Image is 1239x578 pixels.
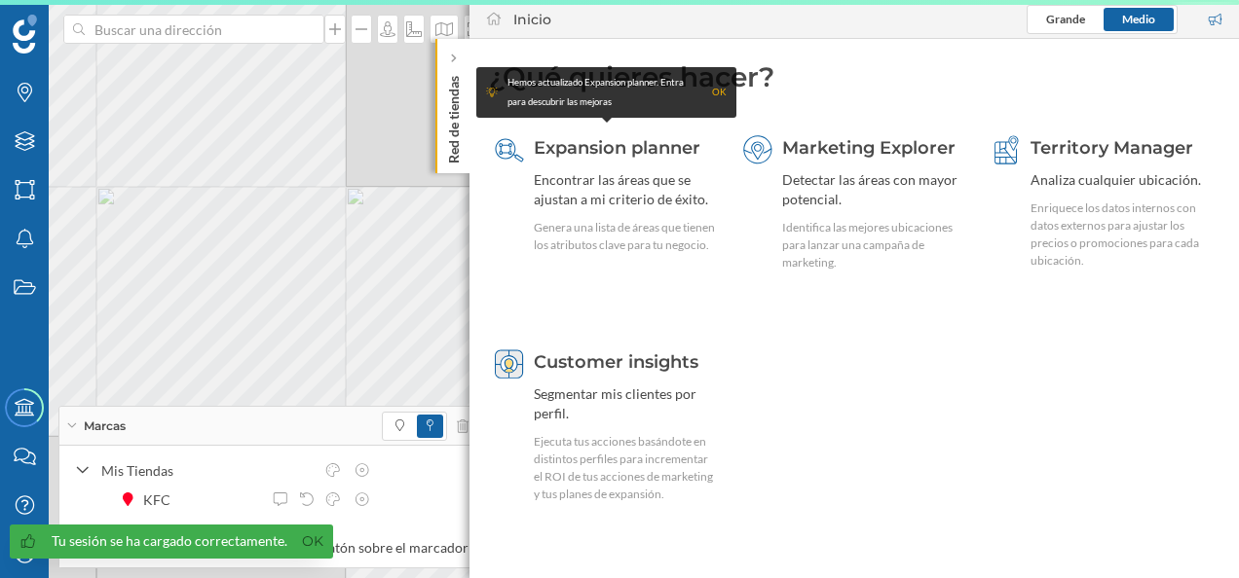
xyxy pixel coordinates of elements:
[297,530,328,553] a: Ok
[495,349,524,379] img: customer-intelligence--hover.svg
[712,83,727,102] div: OK
[534,137,700,159] span: Expansion planner
[1031,170,1214,190] div: Analiza cualquier ubicación.
[782,170,965,209] div: Detectar las áreas con mayor potencial.
[782,137,956,159] span: Marketing Explorer
[495,135,524,164] img: search-areas.svg
[143,489,180,510] div: KFC
[534,351,698,373] span: Customer insights
[534,384,717,423] div: Segmentar mis clientes por perfil.
[782,219,965,271] div: Identifica las mejores ubicaciones para lanzar una campaña de marketing.
[992,135,1021,164] img: territory-manager.svg
[444,68,464,163] p: Red de tiendas
[84,417,126,435] span: Marcas
[513,10,551,29] div: Inicio
[101,460,314,481] div: Mis Tiendas
[743,135,772,164] img: explorer.svg
[1122,12,1155,26] span: Medio
[534,219,717,254] div: Genera una lista de áreas que tienen los atributos clave para tu negocio.
[1046,12,1085,26] span: Grande
[534,433,717,503] div: Ejecuta tus acciones basándote en distintos perfiles para incrementar el ROI de tus acciones de m...
[1031,137,1193,159] span: Territory Manager
[507,73,702,112] div: Hemos actualizado Expansion planner. Entra para descubrir las mejoras
[13,15,37,54] img: Geoblink Logo
[52,531,287,551] div: Tu sesión se ha cargado correctamente.
[534,170,717,209] div: Encontrar las áreas que se ajustan a mi criterio de éxito.
[1031,199,1214,270] div: Enriquece los datos internos con datos externos para ajustar los precios o promociones para cada ...
[489,58,1220,95] div: ¿Qué quieres hacer?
